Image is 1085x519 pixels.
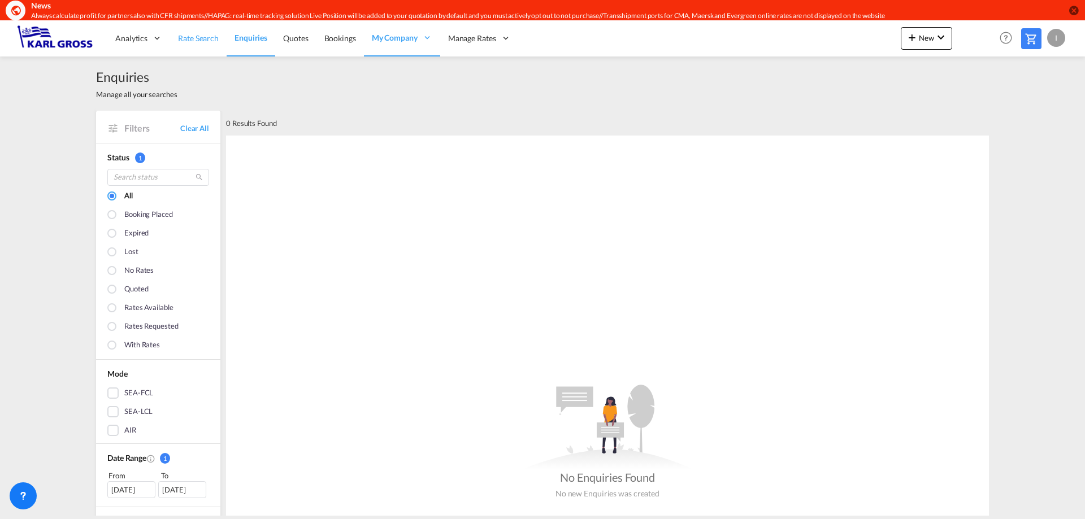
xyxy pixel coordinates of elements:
div: 0 Results Found [226,111,277,136]
div: No Enquiries Found [560,469,655,485]
span: Date Range [107,453,146,463]
span: Help [996,28,1015,47]
span: Manage all your searches [96,89,177,99]
a: Rate Search [170,20,227,56]
div: [DATE] [158,481,206,498]
div: No new Enquiries was created [555,485,659,499]
div: To [160,470,210,481]
div: Quoted [124,284,148,296]
md-icon: assets/icons/custom/empty_quotes.svg [523,385,692,469]
md-checkbox: AIR [107,425,209,436]
div: SEA-FCL [124,387,153,399]
md-icon: icon-plus 400-fg [905,30,919,44]
div: I [1047,29,1065,47]
a: Quotes [275,20,316,56]
span: 1 [135,152,145,163]
div: AIR [124,425,136,436]
div: My Company [364,20,440,56]
button: icon-close-circle [1068,5,1079,16]
div: Rates Requested [124,321,179,333]
a: Bookings [316,20,364,56]
span: Quotes [283,33,308,43]
input: Search status [107,169,209,186]
md-icon: icon-chevron-down [934,30,948,44]
div: Expired [124,228,149,240]
span: Mode [107,369,128,378]
div: From [107,470,157,481]
md-checkbox: SEA-FCL [107,387,209,399]
div: Help [996,28,1021,49]
span: Status [107,152,129,162]
a: Clear All [180,123,209,133]
span: Bookings [324,33,356,43]
a: Enquiries [227,20,275,56]
div: No rates [124,265,154,277]
div: All [124,190,133,203]
span: Manage Rates [448,33,496,44]
div: SEA-LCL [124,406,153,417]
md-icon: Created On [146,454,155,463]
div: With rates [124,339,160,352]
md-icon: icon-magnify [195,173,203,181]
span: From To [DATE][DATE] [107,470,209,498]
md-checkbox: SEA-LCL [107,406,209,417]
div: Rates available [124,302,173,315]
div: Analytics [107,20,170,56]
div: Always calculate profit for partners also with CFR shipments//HAPAG: real-time tracking solution ... [31,11,918,21]
span: New [905,33,948,42]
span: My Company [372,32,418,43]
span: 1 [160,453,170,464]
span: Enquiries [235,33,267,42]
div: Booking placed [124,209,173,221]
span: Enquiries [96,68,177,86]
div: Manage Rates [440,20,519,56]
span: Analytics [115,33,147,44]
button: icon-plus 400-fgNewicon-chevron-down [901,27,952,50]
img: 3269c73066d711f095e541db4db89301.png [17,25,93,51]
div: Lost [124,246,138,259]
span: Rate Search [178,33,219,43]
span: Filters [124,122,180,134]
md-icon: icon-earth [10,5,21,16]
div: [DATE] [107,481,155,498]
